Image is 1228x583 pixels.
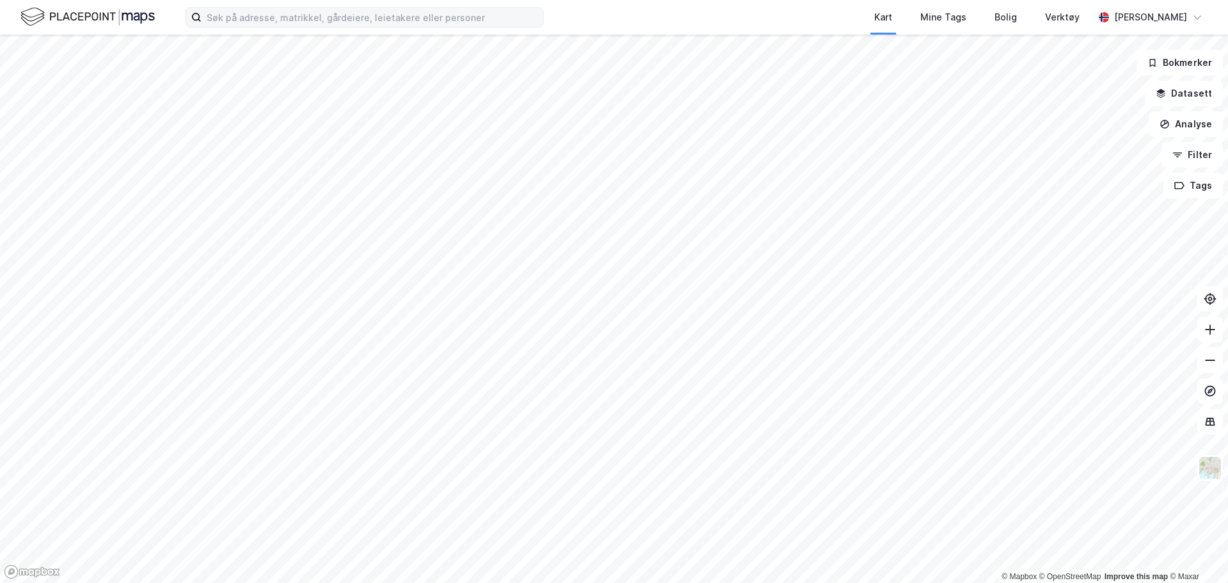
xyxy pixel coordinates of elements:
[201,8,543,27] input: Søk på adresse, matrikkel, gårdeiere, leietakere eller personer
[1114,10,1187,25] div: [PERSON_NAME]
[874,10,892,25] div: Kart
[995,10,1017,25] div: Bolig
[1164,522,1228,583] iframe: Chat Widget
[20,6,155,28] img: logo.f888ab2527a4732fd821a326f86c7f29.svg
[1045,10,1080,25] div: Verktøy
[920,10,966,25] div: Mine Tags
